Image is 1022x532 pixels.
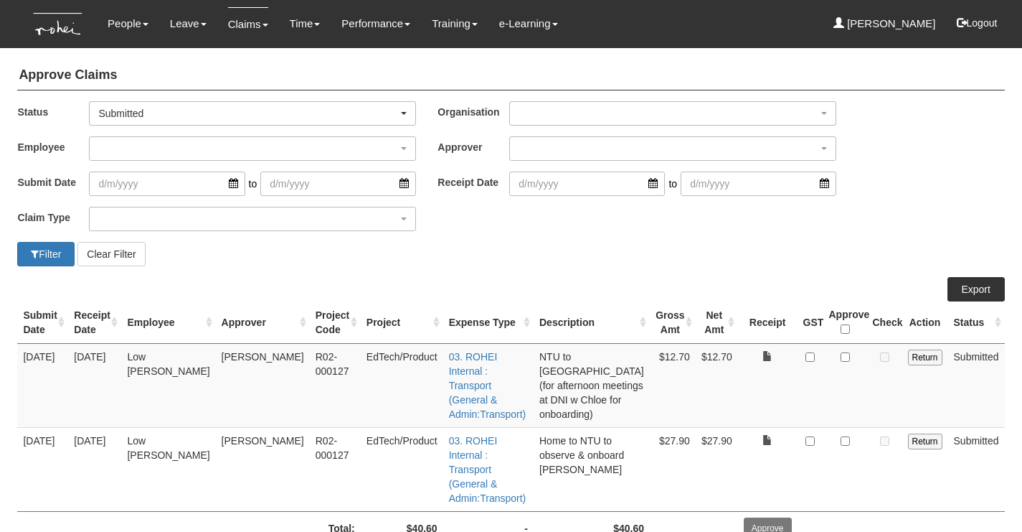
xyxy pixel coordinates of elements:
[823,302,867,344] th: Approve
[108,7,148,40] a: People
[216,427,310,511] td: [PERSON_NAME]
[696,427,738,511] td: $27.90
[681,172,836,196] input: d/m/yyyy
[260,172,416,196] input: d/m/yyyy
[650,427,696,511] td: $27.90
[499,7,558,40] a: e-Learning
[908,434,942,449] input: Return
[665,172,681,196] span: to
[17,343,68,427] td: [DATE]
[437,136,509,157] label: Approver
[798,302,823,344] th: GST
[216,302,310,344] th: Approver : activate to sort column ascending
[534,302,650,344] th: Description : activate to sort column ascending
[121,302,215,344] th: Employee : activate to sort column ascending
[437,101,509,122] label: Organisation
[867,302,902,344] th: Check
[17,172,89,192] label: Submit Date
[121,427,215,511] td: Low [PERSON_NAME]
[947,6,1008,40] button: Logout
[833,7,936,40] a: [PERSON_NAME]
[948,302,1005,344] th: Status : activate to sort column ascending
[361,343,443,427] td: EdTech/Product
[443,302,534,344] th: Expense Type : activate to sort column ascending
[509,172,665,196] input: d/m/yyyy
[650,302,696,344] th: Gross Amt : activate to sort column ascending
[361,302,443,344] th: Project : activate to sort column ascending
[228,7,268,41] a: Claims
[650,343,696,427] td: $12.70
[432,7,478,40] a: Training
[68,427,121,511] td: [DATE]
[534,343,650,427] td: NTU to [GEOGRAPHIC_DATA] (for afternoon meetings at DNI w Chloe for onboarding)
[17,302,68,344] th: Submit Date : activate to sort column ascending
[170,7,207,40] a: Leave
[361,427,443,511] td: EdTech/Product
[17,61,1004,90] h4: Approve Claims
[310,302,361,344] th: Project Code : activate to sort column ascending
[341,7,410,40] a: Performance
[310,343,361,427] td: R02-000127
[902,302,948,344] th: Action
[290,7,321,40] a: Time
[534,427,650,511] td: Home to NTU to observe & onboard [PERSON_NAME]
[89,101,416,126] button: Submitted
[77,242,145,266] button: Clear Filter
[437,172,509,192] label: Receipt Date
[948,427,1005,511] td: Submitted
[121,343,215,427] td: Low [PERSON_NAME]
[17,136,89,157] label: Employee
[696,343,738,427] td: $12.70
[908,350,942,365] input: Return
[449,351,526,420] a: 03. ROHEI Internal : Transport (General & Admin:Transport)
[68,343,121,427] td: [DATE]
[17,427,68,511] td: [DATE]
[449,435,526,504] a: 03. ROHEI Internal : Transport (General & Admin:Transport)
[17,101,89,122] label: Status
[738,302,798,344] th: Receipt
[948,343,1005,427] td: Submitted
[310,427,361,511] td: R02-000127
[216,343,310,427] td: [PERSON_NAME]
[89,172,245,196] input: d/m/yyyy
[245,172,261,196] span: to
[17,207,89,228] label: Claim Type
[947,277,1005,302] a: Export
[17,242,75,266] button: Filter
[696,302,738,344] th: Net Amt : activate to sort column ascending
[68,302,121,344] th: Receipt Date : activate to sort column ascending
[98,106,398,121] div: Submitted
